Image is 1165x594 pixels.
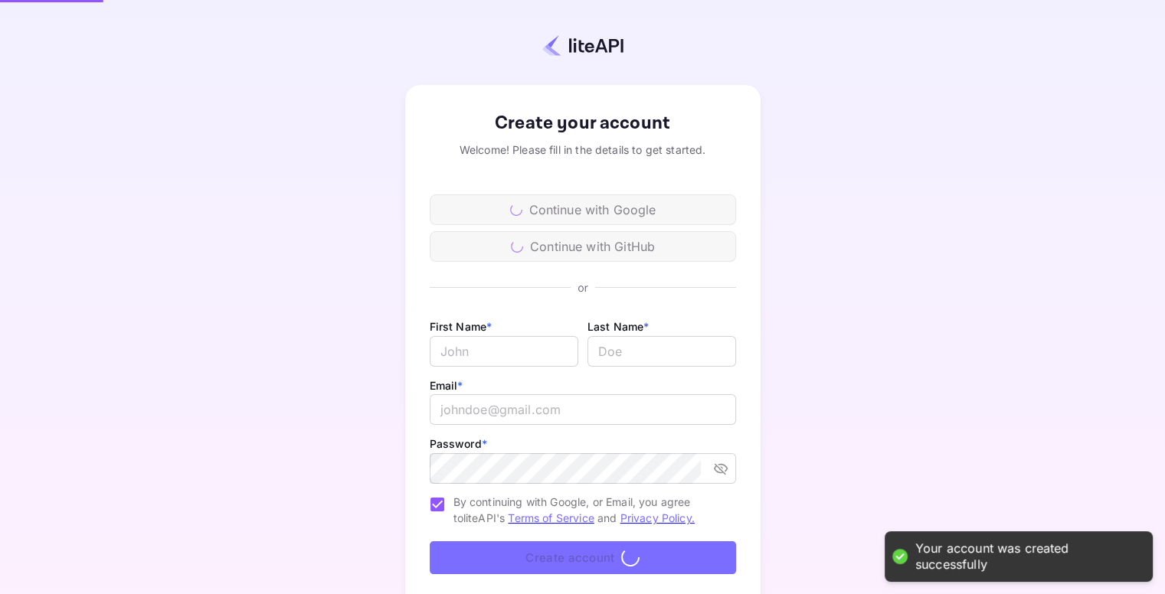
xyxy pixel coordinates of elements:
[707,455,735,482] button: toggle password visibility
[620,511,695,524] a: Privacy Policy.
[430,394,736,425] input: johndoe@gmail.com
[587,336,736,367] input: Doe
[508,511,594,524] a: Terms of Service
[587,320,650,333] label: Last Name
[430,320,493,333] label: First Name
[453,494,724,526] span: By continuing with Google, or Email, you agree to liteAPI's and
[430,336,578,367] input: John
[915,540,1137,573] div: Your account was created successfully
[430,194,736,225] div: Continue with Google
[542,34,623,57] img: liteapi
[430,142,736,158] div: Welcome! Please fill in the details to get started.
[430,379,463,392] label: Email
[430,109,736,137] div: Create your account
[430,231,736,262] div: Continue with GitHub
[430,437,487,450] label: Password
